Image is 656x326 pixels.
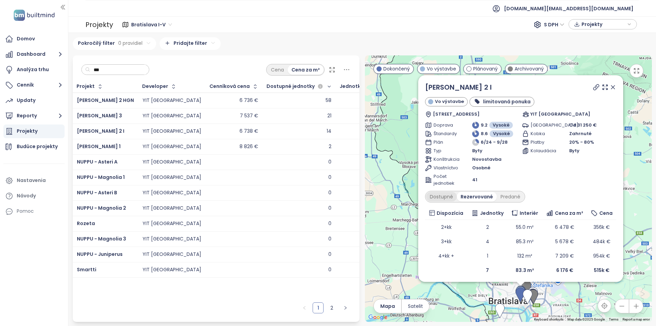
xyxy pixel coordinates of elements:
[493,130,510,137] span: Vysoké
[493,122,509,129] span: Vysoké
[544,19,564,30] span: S DPH
[12,8,57,22] img: logo
[534,317,563,322] button: Keyboard shortcuts
[240,144,258,150] div: 8 826 €
[480,209,504,217] span: Jednotky
[531,122,554,129] span: [GEOGRAPHIC_DATA]
[328,236,331,242] div: 0
[569,122,597,128] span: Od 31 250 €
[340,84,383,89] div: Jednotky celkom
[17,96,36,105] div: Updaty
[142,251,201,258] div: YIT [GEOGRAPHIC_DATA]
[131,19,172,30] span: Bratislava I-V
[266,82,325,91] div: Dostupné jednotky
[593,252,610,259] span: 954k €
[142,190,201,196] div: YIT [GEOGRAPHIC_DATA]
[434,173,457,187] span: Počet jednotiek
[367,313,389,322] a: Open this area in Google Maps (opens a new window)
[486,267,489,274] b: 7
[77,251,123,258] a: NUPPU - Juniperus
[73,37,156,50] div: Pokročilý filter
[434,147,457,154] span: Typ
[77,189,117,196] a: NUPPU - Asteri B
[516,267,534,274] b: 83.3 m²
[142,267,201,273] div: YIT [GEOGRAPHIC_DATA]
[555,238,574,245] span: 5 678 €
[515,65,544,73] span: Archivovaný
[434,122,457,129] span: Doprava
[427,65,456,73] span: Vo výstavbe
[327,128,331,134] div: 14
[17,207,34,216] div: Pomoc
[572,19,633,29] div: button
[77,235,126,242] a: NUPPU - Magnolia 3
[481,130,488,137] span: 8.6
[267,65,288,75] div: Cena
[328,190,331,196] div: 0
[17,176,46,185] div: Nastavenia
[481,139,508,146] span: 6/24 - 9/28
[425,249,467,263] td: 4+kk +
[240,128,258,134] div: 6 738 €
[17,65,49,74] div: Analýza trhu
[3,48,65,61] button: Dashboard
[504,0,633,17] span: [DOMAIN_NAME][EMAIL_ADDRESS][DOMAIN_NAME]
[327,113,331,119] div: 21
[77,112,122,119] span: [PERSON_NAME] 3
[328,267,331,273] div: 0
[467,220,507,234] td: 2
[531,147,554,154] span: Kolaudácia
[77,174,125,181] span: NUPPU - Magnolia 1
[302,306,306,310] span: left
[481,122,488,129] span: 9.2
[160,37,221,50] div: Pridajte filter
[3,205,65,218] div: Pomoc
[328,221,331,227] div: 0
[555,252,574,259] span: 7 209 €
[240,113,258,119] div: 7 537 €
[3,174,65,187] a: Nastavenia
[569,139,594,145] span: 20% - 80%
[326,97,331,104] div: 58
[3,78,65,92] button: Cenník
[77,84,95,89] div: Projekt
[472,165,490,171] span: Osobné
[77,158,118,165] a: NUPPU - Asteri A
[328,251,331,258] div: 0
[77,128,124,134] a: [PERSON_NAME] 2 I
[142,144,201,150] div: YIT [GEOGRAPHIC_DATA]
[374,299,401,313] button: Mapa
[3,63,65,77] a: Analýza trhu
[594,267,610,274] b: 515k €
[17,35,35,43] div: Domov
[555,209,583,217] span: Cena za m²
[473,65,498,73] span: Plánovaný
[118,39,142,47] span: 0 pravidiel
[434,165,457,171] span: Vlastníctvo
[599,209,613,217] span: Cena
[569,130,591,137] span: Zahrnuté
[472,156,502,163] span: Novostavba
[142,159,201,165] div: YIT [GEOGRAPHIC_DATA]
[3,189,65,203] a: Návody
[623,317,650,321] a: Report a map error
[467,249,507,263] td: 1
[483,98,530,105] b: limitovaná ponuka
[266,84,315,89] span: Dostupné jednotky
[472,177,477,183] span: 41
[3,32,65,46] a: Domov
[142,113,201,119] div: YIT [GEOGRAPHIC_DATA]
[3,140,65,154] a: Budúce projekty
[77,220,95,227] span: Rozeta
[467,234,507,249] td: 4
[343,306,347,310] span: right
[3,109,65,123] button: Reporty
[497,192,524,201] div: Predané
[77,266,96,273] span: Smartti
[425,82,492,92] a: [PERSON_NAME] 2 I
[85,18,113,31] div: Projekty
